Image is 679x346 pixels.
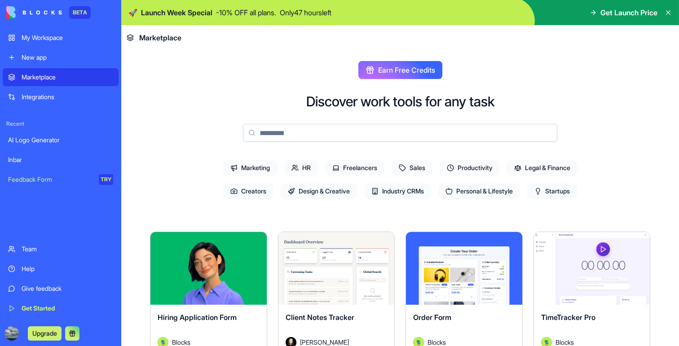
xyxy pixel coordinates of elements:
div: Inbar [8,155,113,164]
div: New app [22,53,113,62]
a: BETA [6,6,91,19]
div: Get Started [22,304,113,313]
div: My Workspace [22,33,113,42]
span: Freelancers [325,160,384,176]
button: Earn Free Credits [358,61,442,79]
a: New app [3,48,119,66]
p: - 10 % OFF all plans. [216,7,276,18]
span: Marketplace [139,32,181,43]
div: Help [22,264,113,273]
a: Marketplace [3,68,119,86]
span: Hiring Application Form [158,313,237,322]
a: Team [3,240,119,258]
span: Legal & Finance [507,160,578,176]
a: My Workspace [3,29,119,47]
span: HR [284,160,318,176]
span: Creators [223,183,273,199]
span: Productivity [440,160,500,176]
div: Marketplace [22,73,113,82]
div: TRY [99,174,113,185]
span: Industry CRMs [364,183,431,199]
img: logo [6,6,62,19]
img: ACg8ocIdF-dvZy00Ew6v3qcQF0n5qRtofi6kdWrZzo1UMMRjHABya4Yb=s96-c [4,326,19,341]
a: Inbar [3,151,119,169]
span: Startups [527,183,577,199]
span: Personal & Lifestyle [438,183,520,199]
span: 🚀 [128,7,137,18]
span: TimeTracker Pro [541,313,595,322]
span: Launch Week Special [141,7,212,18]
a: Integrations [3,88,119,106]
a: Get Started [3,299,119,317]
span: Sales [392,160,432,176]
a: Upgrade [28,328,62,337]
span: Earn Free Credits [378,65,435,75]
a: AI Logo Generator [3,131,119,149]
span: Recent [3,120,119,127]
span: Get Launch Price [600,7,657,18]
a: Help [3,260,119,278]
span: Marketing [223,160,277,176]
span: Design & Creative [281,183,357,199]
div: Give feedback [22,284,113,293]
button: Upgrade [28,326,62,341]
span: Client Notes Tracker [286,313,354,322]
div: Team [22,245,113,254]
p: Only 47 hours left [280,7,331,18]
h2: Discover work tools for any task [306,93,494,109]
div: AI Logo Generator [8,136,113,145]
a: Feedback FormTRY [3,171,119,188]
div: Integrations [22,92,113,101]
div: BETA [69,6,91,19]
span: Order Form [413,313,451,322]
a: Give feedback [3,280,119,298]
div: Feedback Form [8,175,93,184]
